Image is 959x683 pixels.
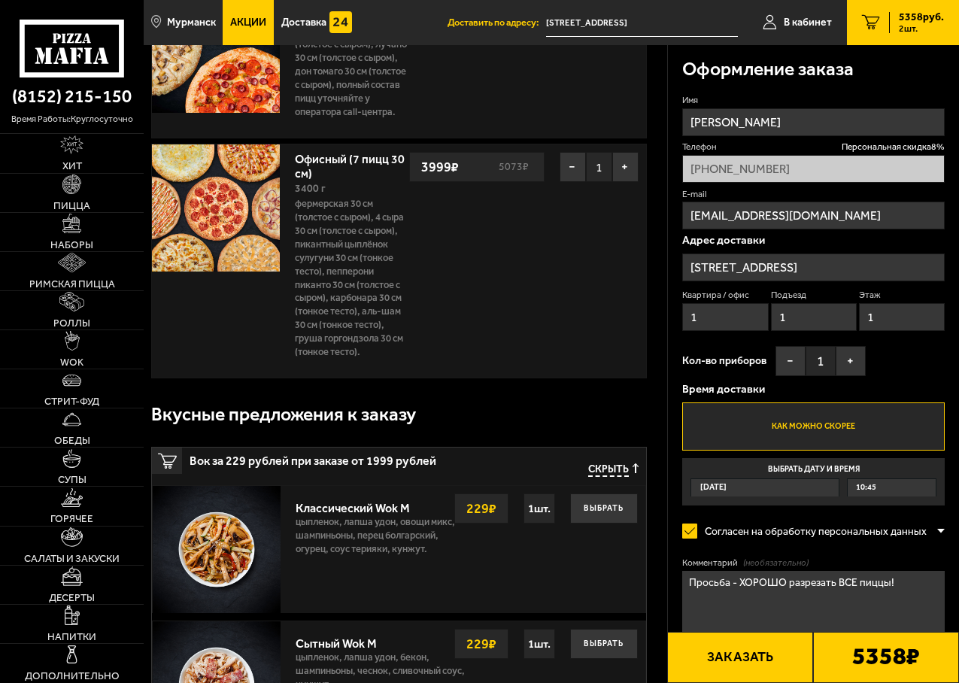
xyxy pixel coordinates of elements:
button: Скрыть [588,463,639,478]
label: Этаж [859,289,945,302]
span: Римская пицца [29,279,115,290]
span: Стрит-фуд [44,396,99,407]
label: Телефон [682,141,945,153]
span: Кол-во приборов [682,356,766,366]
strong: 229 ₽ [463,494,500,523]
span: Супы [58,475,86,485]
strong: 229 ₽ [463,630,500,658]
h3: Оформление заказа [682,60,854,79]
span: 1 [806,346,836,376]
label: Подъезд [771,289,857,302]
span: Скрыть [588,463,629,478]
s: 5073 ₽ [496,162,536,172]
p: цыпленок, лапша удон, овощи микс, шампиньоны, перец болгарский, огурец, соус терияки, кунжут. [296,515,466,563]
span: [DATE] [700,479,727,496]
span: Дополнительно [25,671,120,681]
span: Пицца [53,201,90,211]
input: +7 ( [682,155,945,183]
button: + [612,152,639,182]
p: Фермерская 30 см (толстое с сыром), 4 сыра 30 см (толстое с сыром), Пикантный цыплёнок сулугуни 3... [295,197,409,359]
label: Квартира / офис [682,289,768,302]
h3: Вкусные предложения к заказу [151,405,416,424]
label: Выбрать дату и время [682,458,945,506]
span: Десерты [49,593,95,603]
span: Доставить по адресу: [448,18,546,28]
button: − [775,346,806,376]
div: 1 шт. [524,493,555,524]
span: Наборы [50,240,93,250]
input: Ваш адрес доставки [546,9,738,37]
div: Классический Wok M [296,493,466,515]
span: 5358 руб. [899,12,944,23]
span: Горячее [50,514,93,524]
div: 1 шт. [524,629,555,659]
span: Мурманск [167,17,216,28]
button: Выбрать [570,493,638,524]
label: Как можно скорее [682,402,945,451]
span: Доставка [281,17,326,28]
span: улица Челюскинцев, 17/24 [546,9,738,37]
span: 1 [586,152,612,182]
strong: 3999 ₽ [417,153,463,181]
a: Офисный (7 пицц 30 см) [295,147,405,181]
input: @ [682,202,945,229]
img: 15daf4d41897b9f0e9f617042186c801.svg [329,11,352,34]
b: 5358 ₽ [852,645,920,671]
input: Имя [682,108,945,136]
a: Классический Wok Mцыпленок, лапша удон, овощи микс, шампиньоны, перец болгарский, огурец, соус те... [152,485,645,613]
label: E-mail [682,188,945,201]
span: Персональная скидка 8 % [842,141,945,153]
p: Адрес доставки [682,235,945,246]
p: [PERSON_NAME] 30 см (толстое с сыром), Лучано 30 см (толстое с сыром), Дон Томаго 30 см (толстое ... [295,24,409,119]
label: Комментарий [682,557,945,569]
button: − [560,152,586,182]
div: Сытный Wok M [296,629,466,651]
span: В кабинет [784,17,832,28]
span: 3400 г [295,182,326,195]
span: Салаты и закуски [24,554,120,564]
span: Акции [230,17,266,28]
span: Хит [62,161,82,172]
span: Вок за 229 рублей при заказе от 1999 рублей [190,448,486,467]
span: (необязательно) [743,557,809,569]
button: + [836,346,866,376]
label: Согласен на обработку персональных данных [682,516,936,546]
label: Имя [682,94,945,107]
span: Напитки [47,632,96,642]
span: 2 шт. [899,24,944,33]
span: Обеды [54,436,90,446]
p: Время доставки [682,384,945,395]
button: Выбрать [570,629,638,659]
span: WOK [60,357,83,368]
span: 10:45 [856,479,876,496]
span: Роллы [53,318,90,329]
button: Заказать [667,632,813,683]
